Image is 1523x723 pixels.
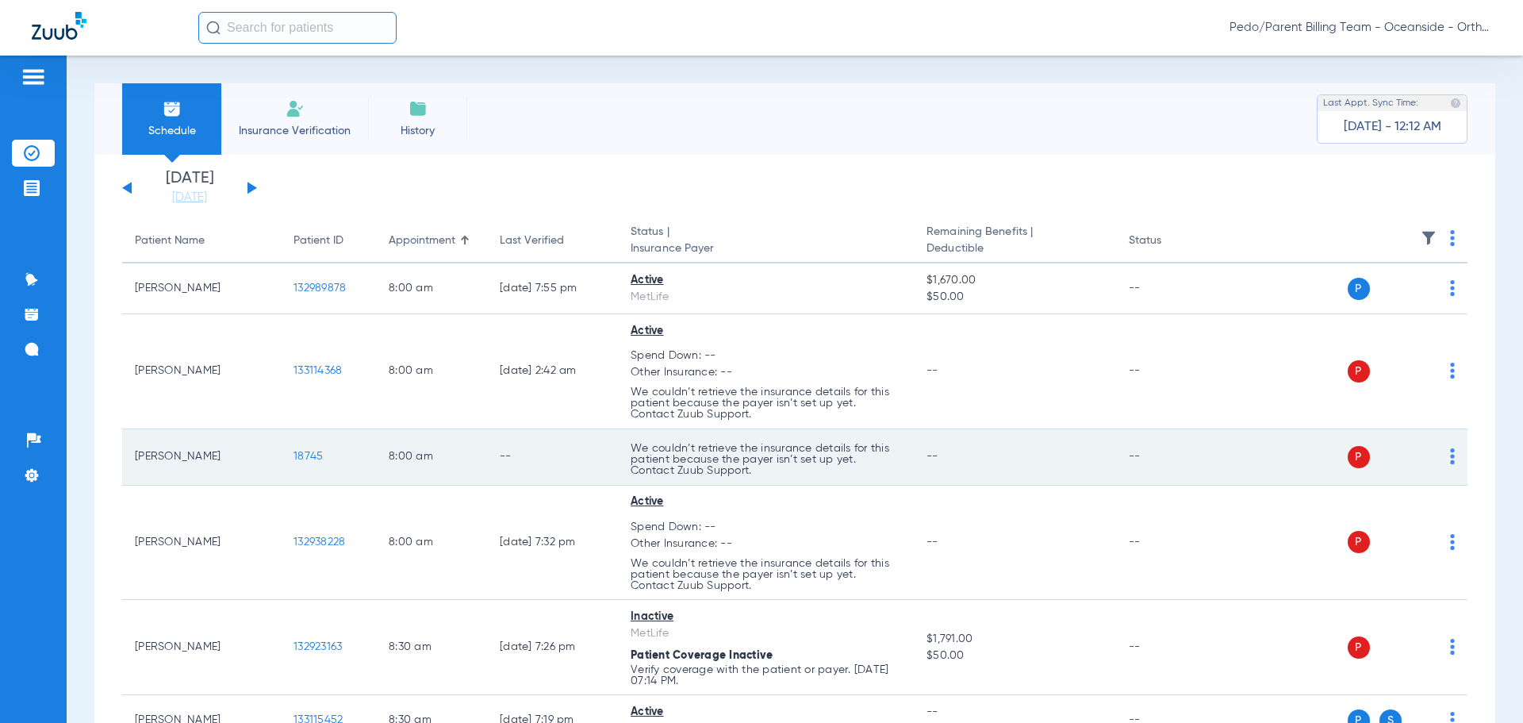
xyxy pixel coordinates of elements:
[142,171,237,206] li: [DATE]
[487,486,618,601] td: [DATE] 7:32 PM
[135,233,205,249] div: Patient Name
[1450,98,1461,109] img: last sync help info
[487,429,618,486] td: --
[1421,230,1437,246] img: filter.svg
[376,486,487,601] td: 8:00 AM
[122,600,281,695] td: [PERSON_NAME]
[286,99,305,118] img: Manual Insurance Verification
[1116,263,1223,314] td: --
[631,240,901,257] span: Insurance Payer
[293,365,342,376] span: 133114368
[293,451,323,462] span: 18745
[926,289,1103,306] span: $50.00
[631,519,901,536] span: Spend Down: --
[135,233,268,249] div: Patient Name
[163,99,182,118] img: Schedule
[389,233,474,249] div: Appointment
[926,631,1103,648] span: $1,791.00
[926,272,1103,289] span: $1,670.00
[631,650,773,661] span: Patient Coverage Inactive
[926,536,938,548] span: --
[376,600,487,695] td: 8:30 AM
[21,67,46,87] img: hamburger-icon
[631,443,901,476] p: We couldn’t retrieve the insurance details for this patient because the payer isn’t set up yet. C...
[198,12,397,44] input: Search for patients
[631,364,901,381] span: Other Insurance: --
[122,429,281,486] td: [PERSON_NAME]
[618,219,914,263] th: Status |
[500,233,605,249] div: Last Verified
[1344,119,1441,135] span: [DATE] - 12:12 AM
[1348,636,1370,659] span: P
[293,283,346,294] span: 132989878
[631,664,901,686] p: Verify coverage with the patient or payer. [DATE] 07:14 PM.
[376,429,487,486] td: 8:00 AM
[1116,219,1223,263] th: Status
[487,314,618,429] td: [DATE] 2:42 AM
[1450,448,1455,464] img: group-dot-blue.svg
[376,263,487,314] td: 8:00 AM
[122,314,281,429] td: [PERSON_NAME]
[293,536,345,548] span: 132938228
[134,123,209,139] span: Schedule
[631,536,901,552] span: Other Insurance: --
[233,123,356,139] span: Insurance Verification
[1450,280,1455,296] img: group-dot-blue.svg
[1450,230,1455,246] img: group-dot-blue.svg
[631,558,901,591] p: We couldn’t retrieve the insurance details for this patient because the payer isn’t set up yet. C...
[487,263,618,314] td: [DATE] 7:55 PM
[926,240,1103,257] span: Deductible
[122,486,281,601] td: [PERSON_NAME]
[1348,278,1370,300] span: P
[926,704,1103,721] span: --
[32,12,86,40] img: Zuub Logo
[380,123,455,139] span: History
[293,641,342,652] span: 132923163
[1348,531,1370,553] span: P
[631,704,901,721] div: Active
[1230,20,1491,36] span: Pedo/Parent Billing Team - Oceanside - Ortho | The Super Dentists
[376,314,487,429] td: 8:00 AM
[389,233,455,249] div: Appointment
[142,190,237,206] a: [DATE]
[926,365,938,376] span: --
[1450,363,1455,379] img: group-dot-blue.svg
[1116,600,1223,695] td: --
[293,233,343,249] div: Patient ID
[1116,486,1223,601] td: --
[631,386,901,420] p: We couldn’t retrieve the insurance details for this patient because the payer isn’t set up yet. C...
[293,233,363,249] div: Patient ID
[631,494,901,510] div: Active
[926,648,1103,664] span: $50.00
[487,600,618,695] td: [DATE] 7:26 PM
[500,233,564,249] div: Last Verified
[631,323,901,340] div: Active
[1116,429,1223,486] td: --
[409,99,428,118] img: History
[631,272,901,289] div: Active
[631,609,901,625] div: Inactive
[1450,534,1455,550] img: group-dot-blue.svg
[914,219,1115,263] th: Remaining Benefits |
[926,451,938,462] span: --
[206,21,221,35] img: Search Icon
[1450,639,1455,655] img: group-dot-blue.svg
[1348,360,1370,383] span: P
[631,289,901,306] div: MetLife
[1323,95,1418,111] span: Last Appt. Sync Time:
[1116,314,1223,429] td: --
[631,348,901,364] span: Spend Down: --
[1348,446,1370,468] span: P
[1444,647,1523,723] iframe: Chat Widget
[631,625,901,642] div: MetLife
[122,263,281,314] td: [PERSON_NAME]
